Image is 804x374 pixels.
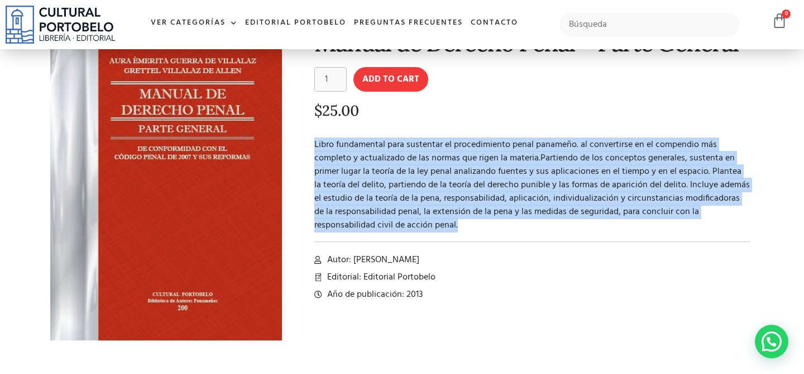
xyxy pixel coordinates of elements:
a: Ver Categorías [147,11,241,35]
span: Editorial: Editorial Portobelo [324,271,435,284]
bdi: 25.00 [314,101,359,120]
a: Contacto [467,11,522,35]
h1: Manual de Derecho Penal – Parte General [314,30,750,56]
p: Libro fundamental para sustentar el procedimiento penal panameño. al convertirse en el compendio ... [314,138,750,232]
a: 0 [772,13,787,29]
span: Autor: [PERSON_NAME] [324,253,419,267]
span: Año de publicación: 2013 [324,288,423,301]
button: Add to cart [353,67,428,92]
a: Preguntas frecuentes [350,11,467,35]
span: $ [314,101,322,120]
input: Búsqueda [559,13,740,36]
span: 0 [782,10,791,18]
a: Editorial Portobelo [241,11,350,35]
input: Product quantity [314,67,347,92]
